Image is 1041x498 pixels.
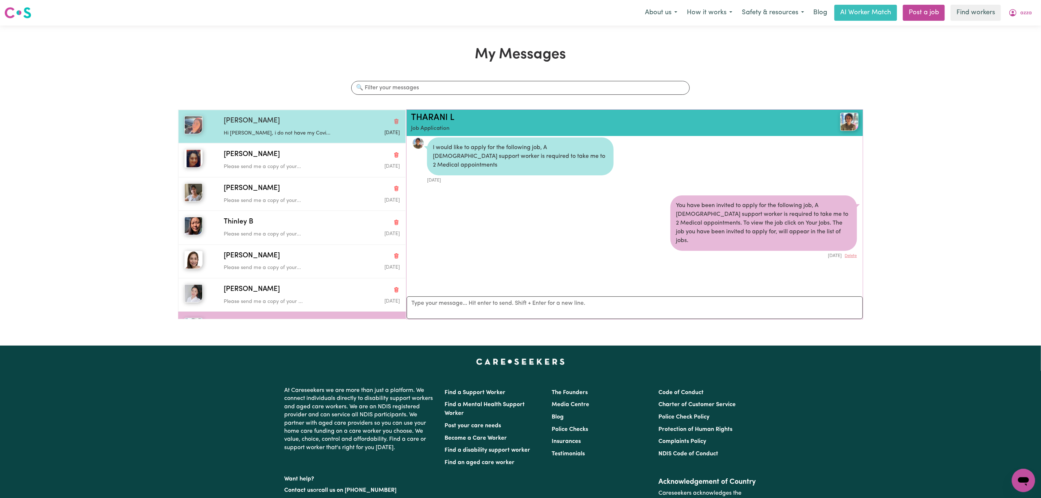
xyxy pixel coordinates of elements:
[224,318,258,328] span: THARANI L
[834,5,897,21] a: AI Worker Match
[682,5,737,20] button: How it works
[384,198,400,203] span: Message sent on August 3, 2025
[658,451,718,457] a: NDIS Code of Conduct
[737,5,809,20] button: Safety & resources
[178,278,406,312] button: Lizhao C[PERSON_NAME]Delete conversationPlease send me a copy of your ...Message sent on August 3...
[845,253,857,259] button: Delete
[552,402,589,408] a: Media Centre
[285,483,436,497] p: or
[178,211,406,244] button: Thinley BThinley BDelete conversationPlease send me a copy of your...Message sent on August 3, 2025
[4,6,31,19] img: Careseekers logo
[393,285,400,294] button: Delete conversation
[224,163,341,171] p: Please send me a copy of your...
[552,390,588,396] a: The Founders
[285,487,313,493] a: Contact us
[184,149,203,168] img: Joannah Y
[184,284,203,303] img: Lizhao C
[285,472,436,483] p: Want help?
[840,113,858,131] img: View THARANI L's profile
[393,218,400,227] button: Delete conversation
[384,232,400,236] span: Message sent on August 3, 2025
[552,451,585,457] a: Testimonials
[384,265,400,270] span: Message sent on August 3, 2025
[224,116,280,127] span: [PERSON_NAME]
[445,402,525,416] a: Find a Mental Health Support Worker
[384,299,400,304] span: Message sent on August 3, 2025
[412,137,424,149] img: BC3B1FBDD91068FD17D0075C0C69D981_avatar_blob
[384,131,400,135] span: Message sent on August 4, 2025
[445,460,515,466] a: Find an aged care worker
[224,284,280,295] span: [PERSON_NAME]
[393,150,400,160] button: Delete conversation
[552,439,581,444] a: Insurances
[178,110,406,143] button: Taylor-Rose K[PERSON_NAME]Delete conversationHi [PERSON_NAME], i do not have my Covi...Message se...
[224,183,280,194] span: [PERSON_NAME]
[670,251,857,259] div: [DATE]
[476,359,565,365] a: Careseekers home page
[224,230,341,238] p: Please send me a copy of your...
[178,312,406,345] button: THARANI LTHARANI LDelete conversationYou have been invited to apply...Message sent on August 3, 2025
[393,116,400,126] button: Delete conversation
[445,390,506,396] a: Find a Support Worker
[178,177,406,211] button: Nilima T[PERSON_NAME]Delete conversationPlease send me a copy of your...Message sent on August 3,...
[903,5,945,21] a: Post a job
[224,298,341,306] p: Please send me a copy of your ...
[411,113,454,122] a: THARANI L
[809,5,831,21] a: Blog
[224,149,280,160] span: [PERSON_NAME]
[178,46,863,63] h1: My Messages
[178,143,406,177] button: Joannah Y[PERSON_NAME]Delete conversationPlease send me a copy of your...Message sent on August 3...
[224,197,341,205] p: Please send me a copy of your...
[670,195,857,251] div: You have been invited to apply for the following job, A [DEMOGRAPHIC_DATA] support worker is requ...
[658,427,732,432] a: Protection of Human Rights
[393,184,400,193] button: Delete conversation
[224,129,341,137] p: Hi [PERSON_NAME], i do not have my Covi...
[224,251,280,261] span: [PERSON_NAME]
[184,217,203,235] img: Thinley B
[393,251,400,261] button: Delete conversation
[658,439,706,444] a: Complaints Policy
[552,427,588,432] a: Police Checks
[184,318,203,336] img: THARANI L
[178,245,406,278] button: Cristina h[PERSON_NAME]Delete conversationPlease send me a copy of your...Message sent on August ...
[1012,469,1035,492] iframe: Button to launch messaging window, conversation in progress
[1020,9,1032,17] span: azza
[4,4,31,21] a: Careseekers logo
[658,390,704,396] a: Code of Conduct
[184,183,203,202] img: Nilima T
[351,81,689,95] input: 🔍 Filter your messages
[640,5,682,20] button: About us
[951,5,1001,21] a: Find workers
[384,164,400,169] span: Message sent on August 3, 2025
[427,175,614,184] div: [DATE]
[445,423,501,429] a: Post your care needs
[224,264,341,272] p: Please send me a copy of your...
[412,137,424,149] a: View THARANI L's profile
[411,125,784,133] p: Job Application
[1004,5,1037,20] button: My Account
[552,414,564,420] a: Blog
[285,384,436,455] p: At Careseekers we are more than just a platform. We connect individuals directly to disability su...
[184,116,203,134] img: Taylor-Rose K
[658,402,736,408] a: Charter of Customer Service
[319,487,397,493] a: call us on [PHONE_NUMBER]
[658,478,756,486] h2: Acknowledgement of Country
[393,319,400,328] button: Delete conversation
[658,414,709,420] a: Police Check Policy
[427,137,614,175] div: I would like to apply for the following job, A [DEMOGRAPHIC_DATA] support worker is required to t...
[445,447,531,453] a: Find a disability support worker
[445,435,507,441] a: Become a Care Worker
[784,113,858,131] a: THARANI L
[184,251,203,269] img: Cristina h
[224,217,253,227] span: Thinley B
